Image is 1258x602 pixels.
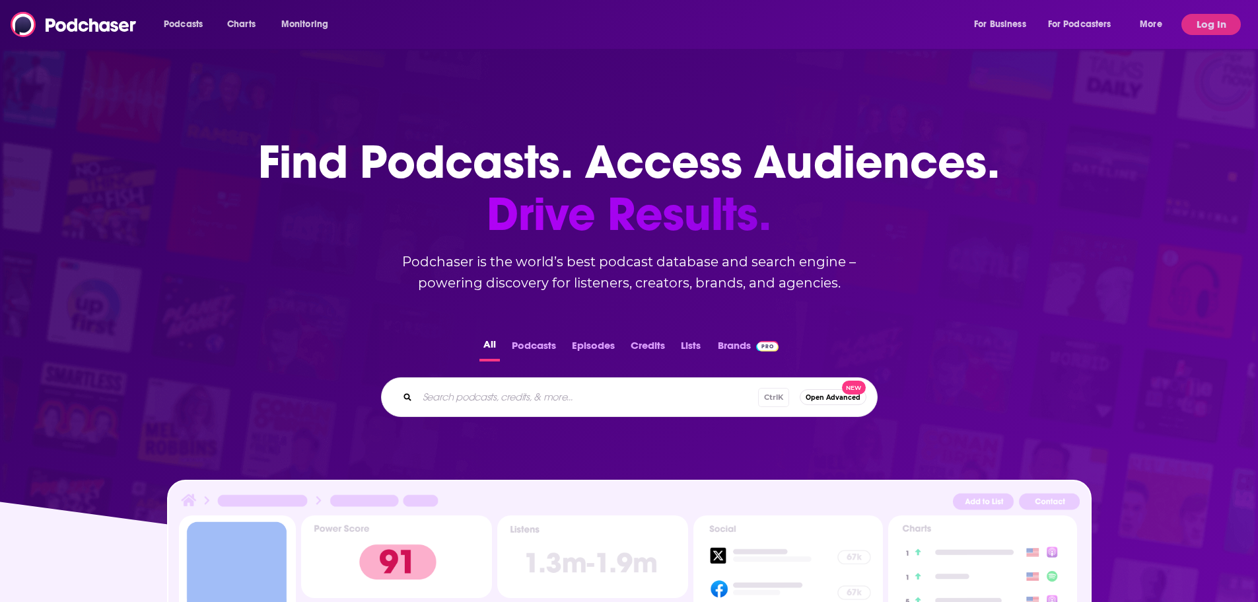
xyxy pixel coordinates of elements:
[155,14,220,35] button: open menu
[381,377,878,417] div: Search podcasts, credits, & more...
[258,136,1000,241] h1: Find Podcasts. Access Audiences.
[800,389,866,405] button: Open AdvancedNew
[627,336,669,361] button: Credits
[11,12,137,37] img: Podchaser - Follow, Share and Rate Podcasts
[417,387,758,408] input: Search podcasts, credits, & more...
[164,15,203,34] span: Podcasts
[301,515,492,598] img: Podcast Insights Power score
[179,492,1080,515] img: Podcast Insights Header
[568,336,619,361] button: Episodes
[219,14,263,35] a: Charts
[365,251,893,293] h2: Podchaser is the world’s best podcast database and search engine – powering discovery for listene...
[508,336,560,361] button: Podcasts
[974,15,1026,34] span: For Business
[497,515,688,598] img: Podcast Insights Listens
[718,336,779,361] a: BrandsPodchaser Pro
[1181,14,1241,35] button: Log In
[806,394,860,401] span: Open Advanced
[842,381,866,395] span: New
[281,15,328,34] span: Monitoring
[758,388,789,407] span: Ctrl K
[258,188,1000,241] span: Drive Results.
[272,14,345,35] button: open menu
[1131,14,1179,35] button: open menu
[227,15,256,34] span: Charts
[965,14,1043,35] button: open menu
[756,341,779,352] img: Podchaser Pro
[1048,15,1111,34] span: For Podcasters
[479,336,500,361] button: All
[1140,15,1162,34] span: More
[1039,14,1131,35] button: open menu
[677,336,705,361] button: Lists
